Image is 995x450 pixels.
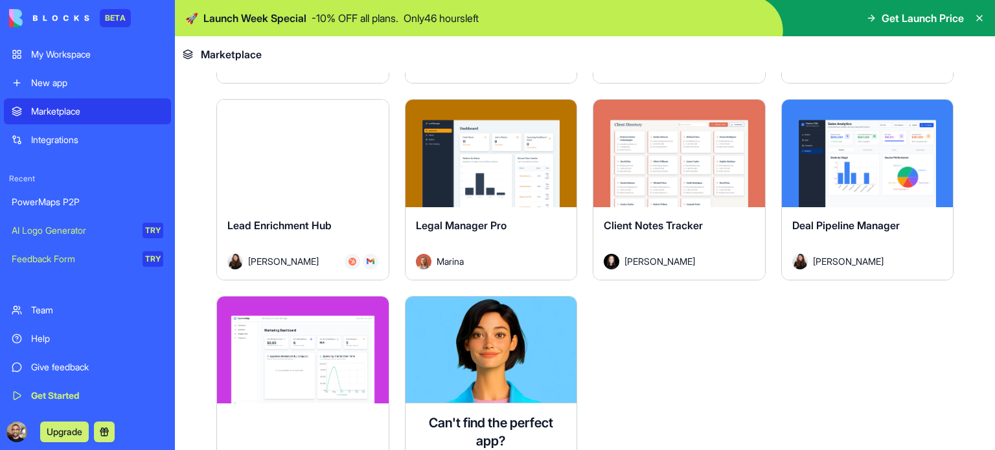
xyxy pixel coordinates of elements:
[185,10,198,26] span: 🚀
[437,254,464,268] span: Marina
[604,219,703,232] span: Client Notes Tracker
[4,383,171,409] a: Get Started
[31,48,163,61] div: My Workspace
[4,326,171,352] a: Help
[203,10,306,26] span: Launch Week Special
[143,251,163,267] div: TRY
[404,10,479,26] p: Only 46 hours left
[4,246,171,272] a: Feedback FormTRY
[31,76,163,89] div: New app
[312,10,398,26] p: - 10 % OFF all plans.
[31,105,163,118] div: Marketplace
[4,354,171,380] a: Give feedback
[781,99,954,280] a: Deal Pipeline ManagerAvatar[PERSON_NAME]
[416,414,567,450] h4: Can't find the perfect app?
[31,133,163,146] div: Integrations
[405,99,578,280] a: Legal Manager ProAvatarMarina
[4,41,171,67] a: My Workspace
[9,9,131,27] a: BETA
[604,254,619,269] img: Avatar
[248,254,319,268] span: [PERSON_NAME]
[40,422,89,442] button: Upgrade
[12,224,133,237] div: AI Logo Generator
[40,425,89,438] a: Upgrade
[416,254,431,269] img: Avatar
[406,297,577,403] img: Ella AI assistant
[6,422,27,442] img: ACg8ocJ2K7JeVo1UZbANJxbrFrRa4iGVqMs_AgUhu8xTKNRja7L2nAHp_Q=s96-c
[9,9,89,27] img: logo
[216,99,389,280] a: Lead Enrichment HubAvatar[PERSON_NAME]
[367,258,374,265] img: Gmail_trouth.svg
[31,332,163,345] div: Help
[4,174,171,184] span: Recent
[4,189,171,215] a: PowerMaps P2P
[593,99,766,280] a: Client Notes TrackerAvatar[PERSON_NAME]
[792,254,808,269] img: Avatar
[31,389,163,402] div: Get Started
[12,196,163,208] div: PowerMaps P2P
[624,254,695,268] span: [PERSON_NAME]
[4,127,171,153] a: Integrations
[349,258,356,265] img: Hubspot_zz4hgj.svg
[792,219,900,232] span: Deal Pipeline Manager
[12,253,133,265] div: Feedback Form
[4,297,171,323] a: Team
[4,98,171,124] a: Marketplace
[227,254,243,269] img: Avatar
[143,223,163,238] div: TRY
[4,218,171,243] a: AI Logo GeneratorTRY
[100,9,131,27] div: BETA
[416,219,507,232] span: Legal Manager Pro
[201,47,262,62] span: Marketplace
[227,219,332,232] span: Lead Enrichment Hub
[882,10,964,26] span: Get Launch Price
[31,304,163,317] div: Team
[31,361,163,374] div: Give feedback
[813,254,884,268] span: [PERSON_NAME]
[4,70,171,96] a: New app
